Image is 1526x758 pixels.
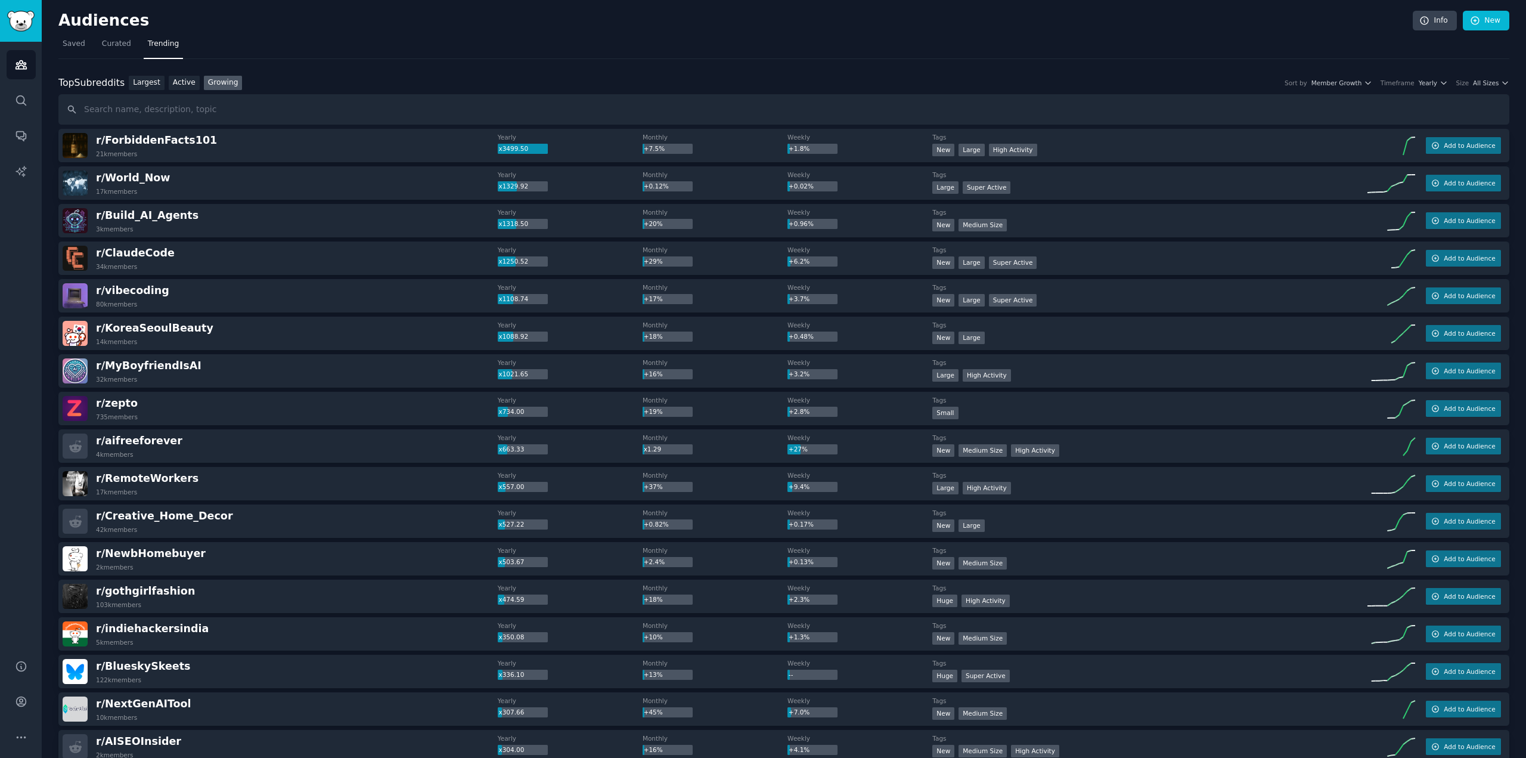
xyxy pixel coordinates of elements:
[1444,517,1495,525] span: Add to Audience
[644,445,662,453] span: x1.29
[1444,292,1495,300] span: Add to Audience
[789,220,814,227] span: +0.96%
[643,734,787,742] dt: Monthly
[63,621,88,646] img: indiehackersindia
[932,434,1367,442] dt: Tags
[932,407,958,419] div: Small
[789,145,809,152] span: +1.8%
[787,697,932,705] dt: Weekly
[789,746,809,753] span: +4.1%
[959,256,985,269] div: Large
[498,246,643,254] dt: Yearly
[789,596,809,603] span: +2.3%
[1456,79,1469,87] div: Size
[959,632,1007,645] div: Medium Size
[1444,254,1495,262] span: Add to Audience
[1011,444,1059,457] div: High Activity
[96,713,137,722] div: 10k members
[96,435,182,447] span: r/ aifreeforever
[932,444,954,457] div: New
[644,671,663,678] span: +13%
[789,408,809,415] span: +2.8%
[644,746,663,753] span: +16%
[932,396,1367,404] dt: Tags
[644,633,663,641] span: +10%
[1426,400,1501,417] button: Add to Audience
[63,358,88,383] img: MyBoyfriendIsAI
[1426,588,1501,605] button: Add to Audience
[1426,325,1501,342] button: Add to Audience
[643,697,787,705] dt: Monthly
[643,171,787,179] dt: Monthly
[498,295,528,302] span: x1108.74
[498,697,643,705] dt: Yearly
[932,471,1367,479] dt: Tags
[1444,705,1495,713] span: Add to Audience
[1444,216,1495,225] span: Add to Audience
[643,133,787,141] dt: Monthly
[644,220,663,227] span: +20%
[787,246,932,254] dt: Weekly
[498,621,643,630] dt: Yearly
[1426,626,1501,642] button: Add to Audience
[932,358,1367,367] dt: Tags
[498,333,528,340] span: x1088.92
[932,707,954,720] div: New
[989,144,1037,156] div: High Activity
[643,396,787,404] dt: Monthly
[1419,79,1448,87] button: Yearly
[643,246,787,254] dt: Monthly
[644,558,665,565] span: +2.4%
[1444,179,1495,187] span: Add to Audience
[643,621,787,630] dt: Monthly
[1011,745,1059,757] div: High Activity
[1444,592,1495,601] span: Add to Audience
[789,445,808,453] span: +27%
[1426,175,1501,191] button: Add to Audience
[498,659,643,667] dt: Yearly
[932,745,954,757] div: New
[7,11,35,32] img: GummySearch logo
[963,369,1011,382] div: High Activity
[63,546,88,571] img: NewbHomebuyer
[1444,404,1495,413] span: Add to Audience
[96,247,175,259] span: r/ ClaudeCode
[787,546,932,555] dt: Weekly
[787,283,932,292] dt: Weekly
[498,258,528,265] span: x1250.52
[643,434,787,442] dt: Monthly
[1311,79,1362,87] span: Member Growth
[932,171,1367,179] dt: Tags
[932,144,954,156] div: New
[959,707,1007,720] div: Medium Size
[789,521,814,528] span: +0.17%
[58,35,89,59] a: Saved
[1311,79,1372,87] button: Member Growth
[1419,79,1437,87] span: Yearly
[1285,79,1307,87] div: Sort by
[63,246,88,271] img: ClaudeCode
[498,358,643,367] dt: Yearly
[63,171,88,196] img: World_Now
[498,709,524,716] span: x307.66
[787,133,932,141] dt: Weekly
[498,208,643,216] dt: Yearly
[932,557,954,570] div: New
[789,558,814,565] span: +0.13%
[498,671,524,678] span: x336.10
[643,659,787,667] dt: Monthly
[63,584,88,609] img: gothgirlfashion
[63,396,88,421] img: zepto
[1426,701,1501,717] button: Add to Audience
[643,471,787,479] dt: Monthly
[96,472,198,484] span: r/ RemoteWorkers
[1473,79,1499,87] span: All Sizes
[1444,367,1495,375] span: Add to Audience
[1426,137,1501,154] button: Add to Audience
[932,595,957,607] div: Huge
[787,471,932,479] dt: Weekly
[932,219,954,231] div: New
[963,482,1011,494] div: High Activity
[789,483,809,490] span: +9.4%
[96,225,134,233] div: 3k members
